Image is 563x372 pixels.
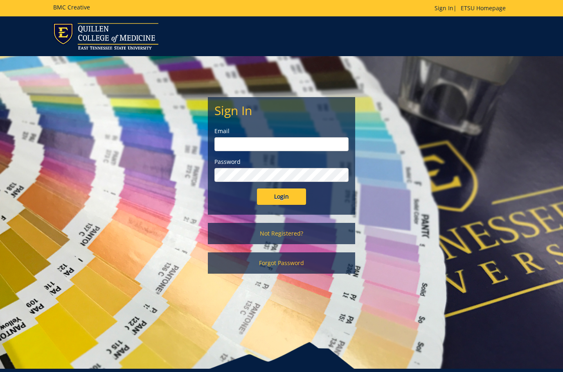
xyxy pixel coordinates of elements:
h2: Sign In [214,104,349,117]
a: ETSU Homepage [457,4,510,12]
a: Sign In [435,4,453,12]
img: ETSU logo [53,23,158,50]
label: Email [214,127,349,135]
a: Forgot Password [208,252,355,274]
a: Not Registered? [208,223,355,244]
p: | [435,4,510,12]
input: Login [257,188,306,205]
label: Password [214,158,349,166]
h5: BMC Creative [53,4,90,10]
